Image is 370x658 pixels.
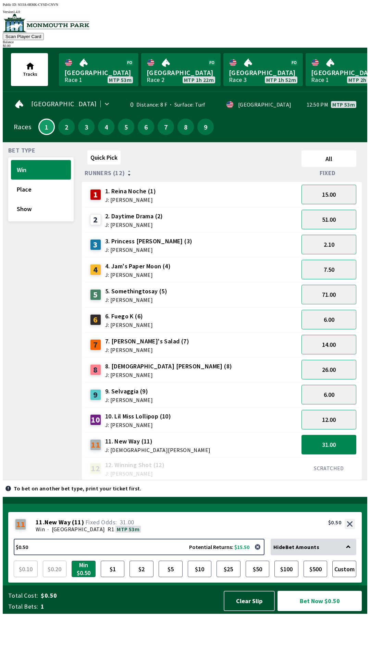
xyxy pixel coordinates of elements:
button: 14.00 [301,335,356,354]
div: $ 0.00 [3,44,367,48]
span: 11. New Way (11) [105,437,211,446]
div: 8 [90,364,101,375]
div: 7 [90,339,101,350]
span: MTP 53m [332,102,355,107]
span: 1 [41,602,217,611]
span: · [48,526,49,533]
span: 6. Fuego K (6) [105,312,153,321]
span: 2.10 [324,241,334,248]
button: 71.00 [301,285,356,304]
span: Bet Now $0.50 [283,597,356,605]
span: Surface: Turf [167,101,206,108]
button: 6.00 [301,385,356,404]
button: 4 [98,119,114,135]
button: 6 [138,119,154,135]
button: Scan Player Card [3,33,44,40]
span: Hide Bet Amounts [273,544,319,550]
span: 12. Winning Shot (12) [105,461,164,470]
div: Version 1.4.0 [3,10,367,14]
span: J: [PERSON_NAME] [105,347,189,353]
span: J: [PERSON_NAME] [105,422,171,428]
span: $1 [102,562,123,575]
span: 7 [159,124,172,129]
span: 3. Princess [PERSON_NAME] (3) [105,237,193,246]
span: 8. [DEMOGRAPHIC_DATA] [PERSON_NAME] (8) [105,362,232,371]
button: Min $0.50 [72,561,96,577]
div: 1 [90,189,101,200]
div: Runners (12) [85,170,299,176]
span: Show [17,205,65,213]
span: Fixed [320,170,336,176]
button: 1 [38,119,55,135]
button: 9 [197,119,214,135]
span: [GEOGRAPHIC_DATA] [147,68,215,77]
button: Clear Slip [224,591,275,611]
div: 3 [90,239,101,250]
span: 51.00 [322,216,336,223]
button: 6.00 [301,310,356,329]
button: 2.10 [301,235,356,254]
span: MTP 1h 22m [184,77,214,83]
span: 8 [179,124,192,129]
span: [GEOGRAPHIC_DATA] [31,101,97,107]
button: 51.00 [301,210,356,229]
span: 10. Lil Miss Lollipop (10) [105,412,171,421]
span: [GEOGRAPHIC_DATA] [52,526,105,533]
span: [GEOGRAPHIC_DATA] [64,68,133,77]
img: venue logo [3,14,89,32]
span: 31.00 [120,518,134,526]
span: 31.00 [322,441,336,449]
span: 12.00 [322,416,336,424]
span: MTP 1h 52m [266,77,296,83]
button: 26.00 [301,360,356,379]
span: New Way [45,519,71,526]
span: Win [36,526,45,533]
span: Win [17,166,65,174]
span: J: [PERSON_NAME] [105,272,171,278]
span: 1. Reina Noche (1) [105,187,156,196]
span: SO3A-6RMK-CYSD-CNVN [18,3,58,7]
div: 6 [90,314,101,325]
span: Place [17,185,65,193]
button: $500 [304,561,328,577]
div: Fixed [299,170,359,176]
div: Balance [3,40,367,44]
span: Runners (12) [85,170,125,176]
button: $1 [101,561,125,577]
span: 3 [80,124,93,129]
span: $100 [276,562,297,575]
span: J: [PERSON_NAME] [105,197,156,203]
span: R1 [108,526,114,533]
a: [GEOGRAPHIC_DATA]Race 2MTP 1h 22m [141,53,221,86]
button: 8 [177,119,194,135]
span: 7. [PERSON_NAME]'s Salad (7) [105,337,189,346]
button: Tracks [11,53,48,86]
button: 5 [118,119,134,135]
span: $2 [131,562,152,575]
span: [GEOGRAPHIC_DATA] [229,68,297,77]
span: J: [PERSON_NAME] [105,247,193,253]
div: 11 [15,519,26,530]
button: Win [11,160,71,180]
span: 6.00 [324,316,334,324]
span: 5. Somethingtosay (5) [105,287,167,296]
span: 4 [100,124,113,129]
span: Tracks [23,71,37,77]
span: Distance: 8 F [136,101,167,108]
span: J: [PERSON_NAME] [105,397,153,403]
button: 2 [58,119,75,135]
button: $100 [274,561,298,577]
span: 9 [199,124,212,129]
span: 11 . [36,519,45,526]
span: Total Cost: [8,592,38,600]
button: 15.00 [301,185,356,204]
span: $500 [305,562,326,575]
span: $10 [189,562,210,575]
span: J: [PERSON_NAME] [105,322,153,328]
span: 2. Daytime Drama (2) [105,212,163,221]
button: Bet Now $0.50 [277,591,362,611]
button: Show [11,199,71,219]
span: 5 [120,124,133,129]
div: 11 [90,439,101,450]
div: SCRATCHED [301,465,356,472]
